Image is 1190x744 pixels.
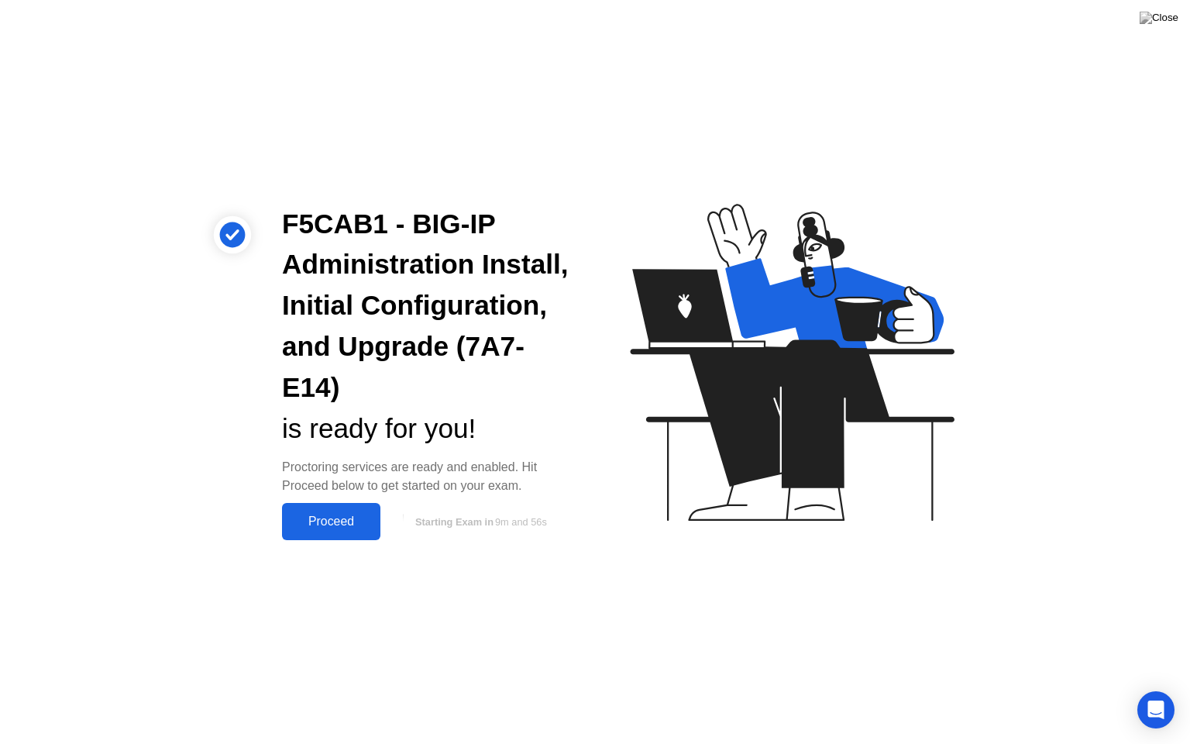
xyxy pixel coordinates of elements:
[282,408,570,449] div: is ready for you!
[1140,12,1178,24] img: Close
[1137,691,1175,728] div: Open Intercom Messenger
[388,507,570,536] button: Starting Exam in9m and 56s
[282,458,570,495] div: Proctoring services are ready and enabled. Hit Proceed below to get started on your exam.
[282,503,380,540] button: Proceed
[282,204,570,408] div: F5CAB1 - BIG-IP Administration Install, Initial Configuration, and Upgrade (7A7-E14)
[287,515,376,529] div: Proceed
[495,516,547,528] span: 9m and 56s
